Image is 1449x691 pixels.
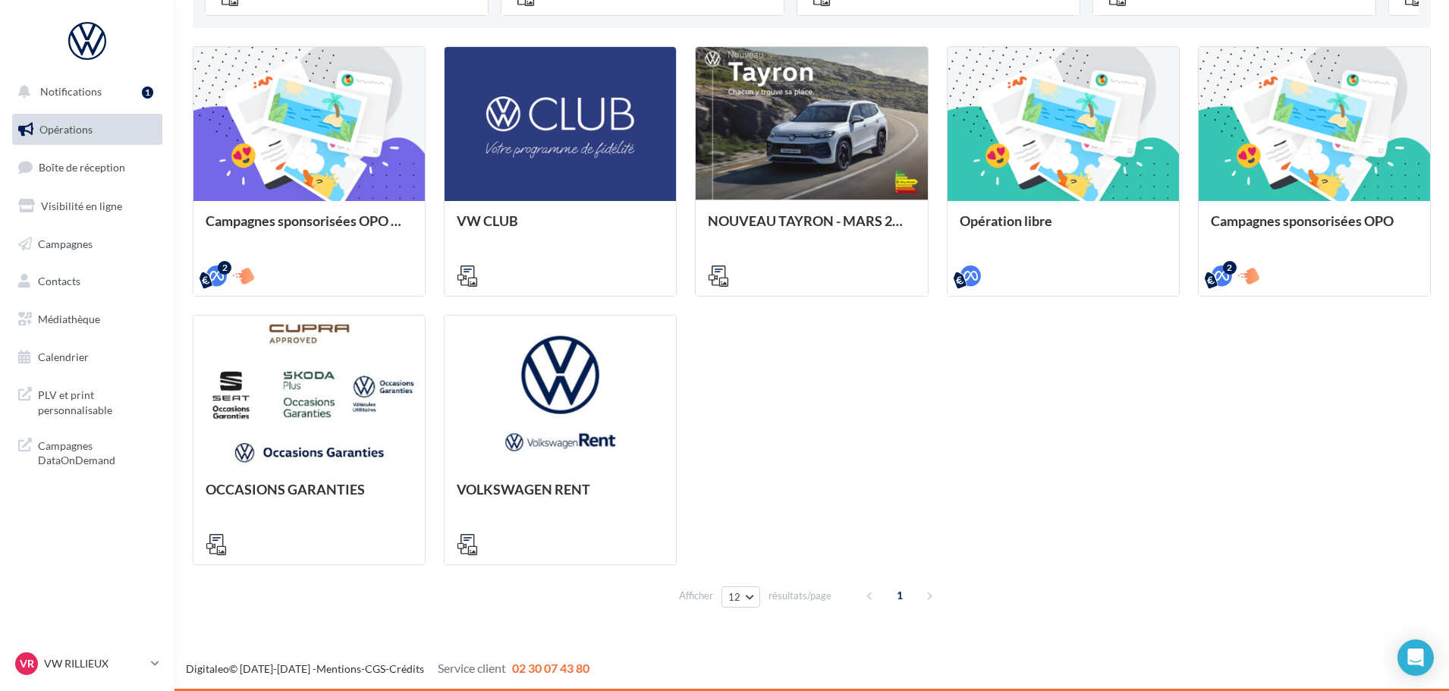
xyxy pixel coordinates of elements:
[9,190,165,222] a: Visibilité en ligne
[38,350,89,363] span: Calendrier
[512,661,589,675] span: 02 30 07 43 80
[38,237,93,250] span: Campagnes
[39,161,125,174] span: Boîte de réception
[1397,639,1434,676] div: Open Intercom Messenger
[38,275,80,287] span: Contacts
[316,662,361,675] a: Mentions
[206,213,413,243] div: Campagnes sponsorisées OPO Septembre
[9,341,165,373] a: Calendrier
[38,435,156,468] span: Campagnes DataOnDemand
[206,482,413,512] div: OCCASIONS GARANTIES
[41,199,122,212] span: Visibilité en ligne
[457,482,664,512] div: VOLKSWAGEN RENT
[1211,213,1418,243] div: Campagnes sponsorisées OPO
[186,662,229,675] a: Digitaleo
[142,86,153,99] div: 1
[1223,261,1237,275] div: 2
[438,661,506,675] span: Service client
[12,649,162,678] a: VR VW RILLIEUX
[960,213,1167,243] div: Opération libre
[9,265,165,297] a: Contacts
[40,85,102,98] span: Notifications
[708,213,915,243] div: NOUVEAU TAYRON - MARS 2025
[9,228,165,260] a: Campagnes
[39,123,93,136] span: Opérations
[186,662,589,675] span: © [DATE]-[DATE] - - -
[9,76,159,108] button: Notifications 1
[679,589,713,603] span: Afficher
[9,429,165,474] a: Campagnes DataOnDemand
[38,385,156,417] span: PLV et print personnalisable
[365,662,385,675] a: CGS
[9,378,165,423] a: PLV et print personnalisable
[9,151,165,184] a: Boîte de réception
[9,114,165,146] a: Opérations
[728,591,741,603] span: 12
[389,662,424,675] a: Crédits
[218,261,231,275] div: 2
[38,313,100,325] span: Médiathèque
[9,303,165,335] a: Médiathèque
[457,213,664,243] div: VW CLUB
[769,589,831,603] span: résultats/page
[20,656,34,671] span: VR
[721,586,760,608] button: 12
[44,656,145,671] p: VW RILLIEUX
[888,583,912,608] span: 1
